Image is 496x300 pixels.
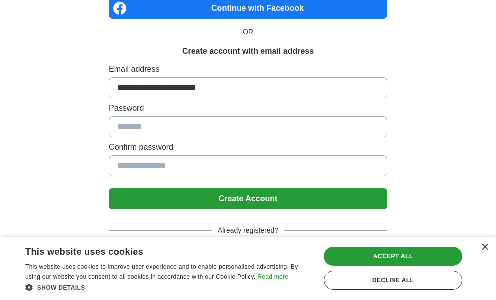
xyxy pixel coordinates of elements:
div: Decline all [324,271,462,290]
label: Confirm password [109,141,387,153]
div: Show details [25,282,312,292]
label: Password [109,102,387,114]
div: This website uses cookies [25,243,287,258]
label: Email address [109,63,387,75]
span: Already registered? [212,225,284,236]
a: Read more, opens a new window [257,273,288,280]
span: OR [237,27,259,37]
div: Accept all [324,247,462,266]
h1: Create account with email address [182,45,314,57]
button: Create Account [109,188,387,209]
span: This website uses cookies to improve user experience and to enable personalised advertising. By u... [25,263,298,280]
span: Show details [37,284,85,291]
div: Close [481,244,488,251]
